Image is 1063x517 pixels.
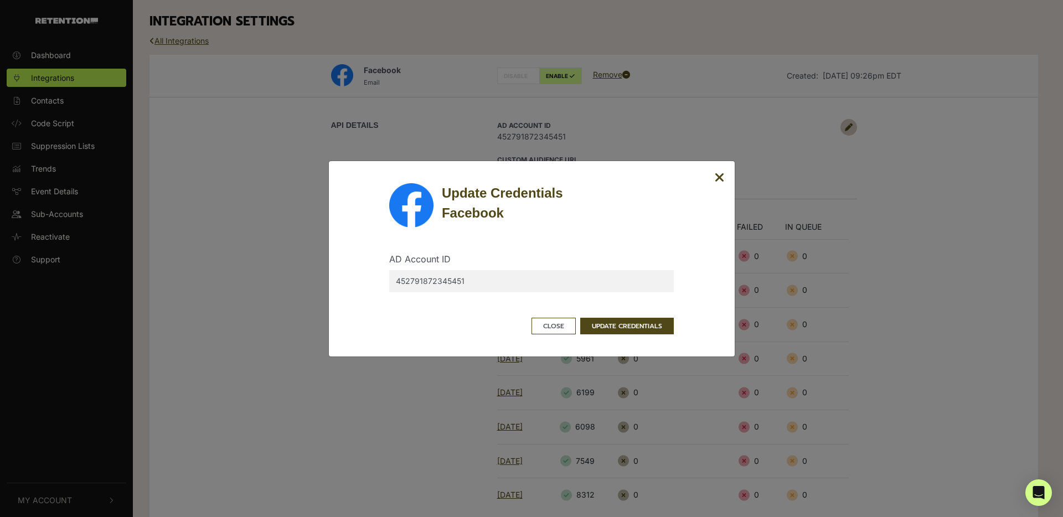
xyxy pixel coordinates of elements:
div: Open Intercom Messenger [1025,479,1052,506]
input: [AD Account ID] [389,270,674,292]
img: Facebook [389,183,434,228]
div: Update Credentials [442,183,674,223]
button: Close [715,171,725,185]
button: UPDATE CREDENTIALS [580,318,674,334]
button: Close [531,318,576,334]
label: AD Account ID [389,252,451,266]
strong: Facebook [442,205,504,220]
